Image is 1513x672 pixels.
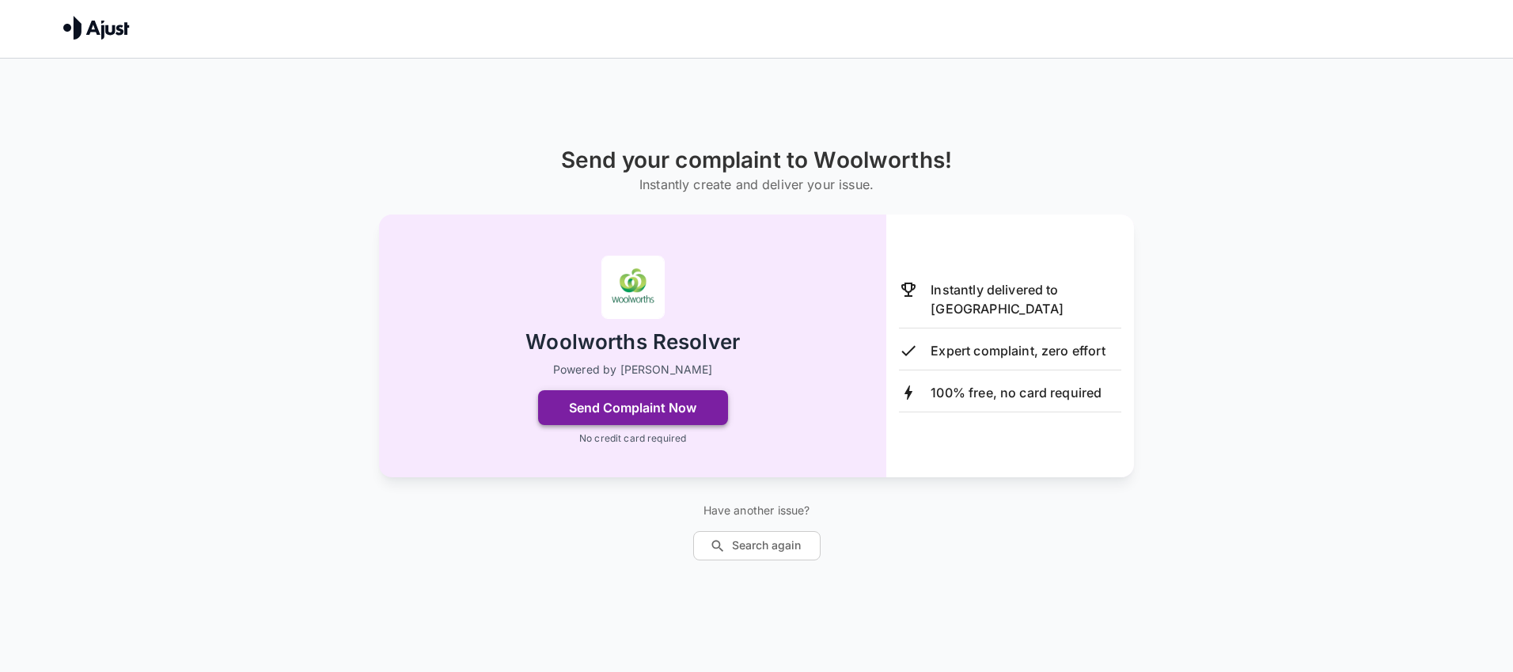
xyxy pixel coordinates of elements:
[561,147,952,173] h1: Send your complaint to Woolworths!
[561,173,952,196] h6: Instantly create and deliver your issue.
[931,383,1102,402] p: 100% free, no card required
[538,390,728,425] button: Send Complaint Now
[63,16,130,40] img: Ajust
[601,256,665,319] img: Woolworths
[525,328,740,356] h2: Woolworths Resolver
[693,503,821,518] p: Have another issue?
[693,531,821,560] button: Search again
[931,280,1121,318] p: Instantly delivered to [GEOGRAPHIC_DATA]
[579,431,686,446] p: No credit card required
[931,341,1105,360] p: Expert complaint, zero effort
[553,362,713,378] p: Powered by [PERSON_NAME]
